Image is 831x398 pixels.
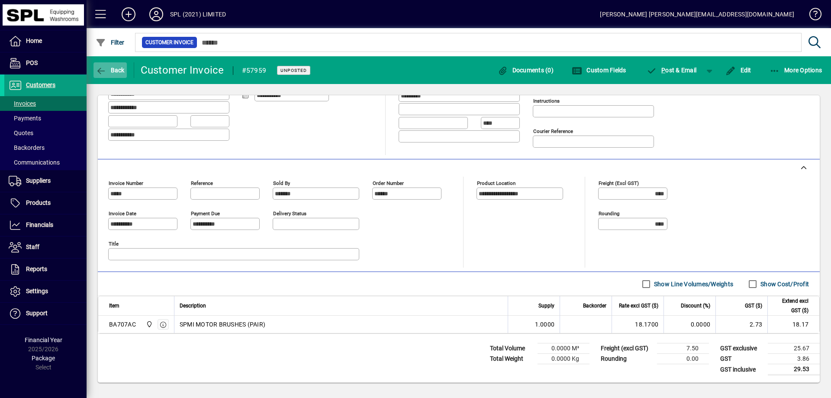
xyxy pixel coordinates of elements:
mat-label: Reference [191,180,213,186]
span: Invoices [9,100,36,107]
mat-label: Invoice date [109,210,136,217]
span: ost & Email [647,67,697,74]
td: 18.17 [767,316,819,333]
a: Backorders [4,140,87,155]
span: Payments [9,115,41,122]
button: Custom Fields [570,62,628,78]
span: Financials [26,221,53,228]
div: #57959 [242,64,267,78]
td: 7.50 [657,343,709,354]
button: Edit [723,62,754,78]
span: Reports [26,265,47,272]
span: Edit [725,67,751,74]
mat-label: Title [109,241,119,247]
mat-label: Freight (excl GST) [599,180,639,186]
span: Filter [96,39,125,46]
a: Home [4,30,87,52]
a: Settings [4,281,87,302]
span: Customer Invoice [145,38,193,47]
td: 0.0000 Kg [538,354,589,364]
span: Discount (%) [681,301,710,311]
td: Freight (excl GST) [596,343,657,354]
mat-label: Payment due [191,210,220,217]
td: 0.0000 M³ [538,343,589,354]
td: Total Weight [486,354,538,364]
label: Show Line Volumes/Weights [652,280,733,288]
mat-label: Courier Reference [533,128,573,134]
span: Extend excl GST ($) [773,296,808,315]
span: P [661,67,665,74]
span: Support [26,310,48,317]
span: Unposted [280,68,307,73]
mat-label: Instructions [533,98,560,104]
a: Support [4,303,87,324]
a: Staff [4,236,87,258]
button: More Options [767,62,825,78]
td: 29.53 [768,364,820,375]
span: Back [96,67,125,74]
span: Communications [9,159,60,166]
span: Quotes [9,129,33,136]
button: Profile [142,6,170,22]
mat-label: Rounding [599,210,619,217]
div: BA707AC [109,320,136,329]
td: 25.67 [768,343,820,354]
td: GST inclusive [716,364,768,375]
span: Settings [26,288,48,294]
span: Description [180,301,206,311]
span: Suppliers [26,177,51,184]
mat-label: Order number [373,180,404,186]
span: Item [109,301,119,311]
span: Documents (0) [497,67,554,74]
span: GST ($) [745,301,762,311]
span: Package [32,355,55,362]
mat-label: Delivery status [273,210,306,217]
button: Post & Email [642,62,701,78]
td: 2.73 [715,316,767,333]
a: POS [4,52,87,74]
mat-label: Product location [477,180,515,186]
mat-label: Invoice number [109,180,143,186]
span: POS [26,59,38,66]
td: 0.00 [657,354,709,364]
td: Rounding [596,354,657,364]
span: More Options [770,67,822,74]
span: Staff [26,243,39,250]
span: Financial Year [25,337,62,343]
span: Home [26,37,42,44]
button: Add [115,6,142,22]
td: 3.86 [768,354,820,364]
a: Reports [4,259,87,280]
button: Back [93,62,127,78]
span: Backorder [583,301,606,311]
label: Show Cost/Profit [759,280,809,288]
span: Supply [538,301,554,311]
span: Backorders [9,144,45,151]
a: Quotes [4,126,87,140]
button: Filter [93,35,127,50]
span: Rate excl GST ($) [619,301,658,311]
span: 1.0000 [535,320,555,329]
div: Customer Invoice [141,63,224,77]
span: Customers [26,81,55,88]
a: Suppliers [4,170,87,192]
mat-label: Sold by [273,180,290,186]
span: SPMI MOTOR BRUSHES (PAIR) [180,320,265,329]
span: Products [26,199,51,206]
a: Payments [4,111,87,126]
button: Documents (0) [495,62,556,78]
span: SPL (2021) Limited [144,320,154,329]
span: Custom Fields [572,67,626,74]
div: [PERSON_NAME] [PERSON_NAME][EMAIL_ADDRESS][DOMAIN_NAME] [600,7,794,21]
app-page-header-button: Back [87,62,134,78]
a: Communications [4,155,87,170]
div: 18.1700 [617,320,658,329]
td: Total Volume [486,343,538,354]
td: GST [716,354,768,364]
a: Knowledge Base [803,2,820,30]
td: 0.0000 [664,316,715,333]
div: SPL (2021) LIMITED [170,7,226,21]
a: Invoices [4,96,87,111]
a: Products [4,192,87,214]
a: Financials [4,214,87,236]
